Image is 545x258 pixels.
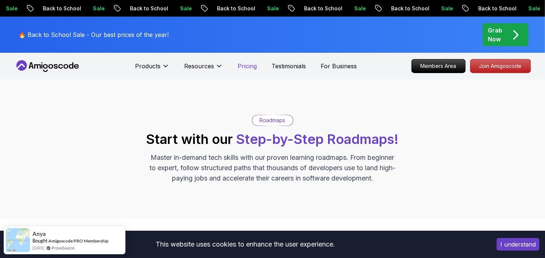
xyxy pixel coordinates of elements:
button: Accept cookies [497,238,539,251]
button: Resources [184,62,223,76]
p: Grab Now [488,26,503,44]
p: Back to School [124,5,174,12]
a: Amigoscode PRO Membership [48,238,108,244]
p: Master in-demand tech skills with our proven learning roadmaps. From beginner to expert, follow s... [149,152,397,183]
p: Back to School [211,5,261,12]
button: Products [135,62,169,76]
p: Back to School [298,5,348,12]
h2: Start with our [146,132,399,147]
p: Products [135,62,161,70]
a: Members Area [411,59,466,73]
a: ProveSource [52,245,75,251]
p: Sale [87,5,111,12]
p: Resources [184,62,214,70]
p: Sale [261,5,285,12]
span: [DATE] [32,245,44,251]
p: Sale [174,5,198,12]
a: Pricing [238,62,257,70]
p: Back to School [385,5,435,12]
p: Back to School [472,5,522,12]
p: Sale [435,5,459,12]
p: 🔥 Back to School Sale - Our best prices of the year! [19,30,169,39]
a: Testimonials [272,62,306,70]
a: For Business [321,62,357,70]
div: This website uses cookies to enhance the user experience. [6,236,486,252]
span: Anya [32,231,46,237]
img: provesource social proof notification image [6,228,30,252]
p: Roadmaps [260,117,286,124]
span: Step-by-Step Roadmaps! [237,131,399,147]
a: Join Amigoscode [470,59,531,73]
p: Back to School [37,5,87,12]
span: Bought [32,238,48,244]
p: Sale [348,5,372,12]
